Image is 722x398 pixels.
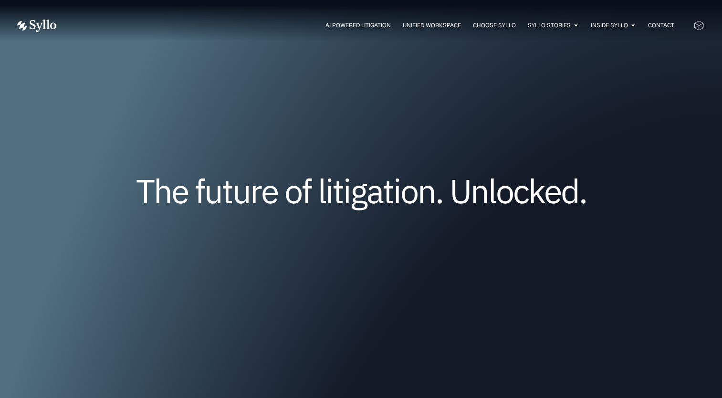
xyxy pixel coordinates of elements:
img: Vector [17,20,56,32]
a: Syllo Stories [528,21,571,30]
a: Inside Syllo [591,21,628,30]
a: Unified Workspace [403,21,461,30]
a: Choose Syllo [473,21,516,30]
h1: The future of litigation. Unlocked. [75,175,648,207]
nav: Menu [75,21,674,30]
div: Menu Toggle [75,21,674,30]
a: AI Powered Litigation [325,21,391,30]
a: Contact [648,21,674,30]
